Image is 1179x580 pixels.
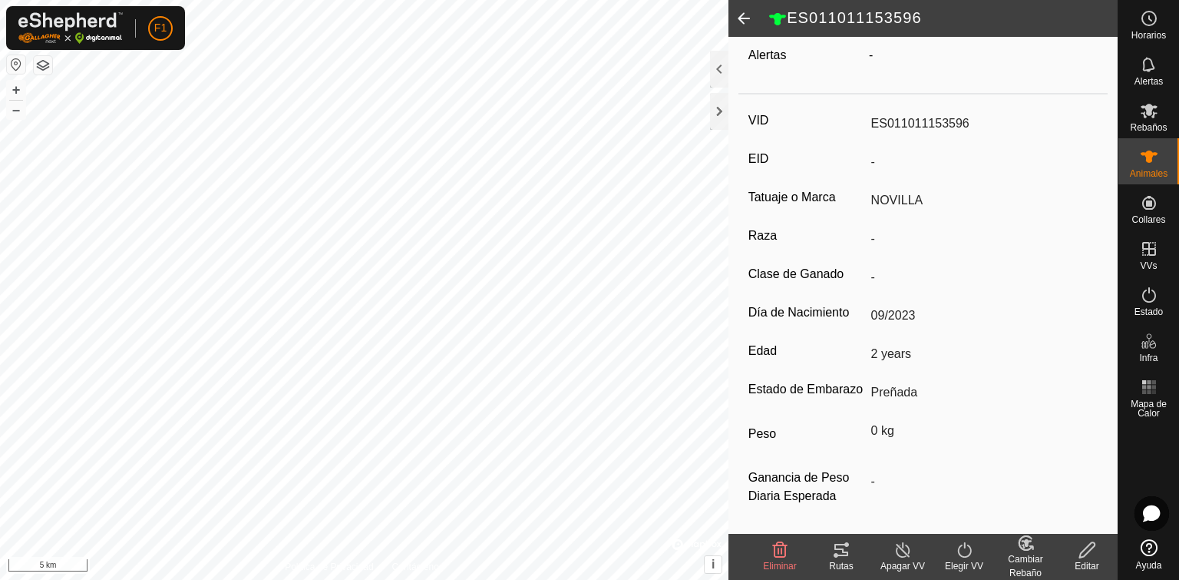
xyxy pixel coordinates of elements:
label: Peso [748,418,865,450]
label: Estado de Embarazo [748,379,865,399]
span: VVs [1140,261,1157,270]
label: VID [748,111,865,131]
label: Día de Nacimiento [748,303,865,323]
button: – [7,101,25,119]
div: Cambiar Rebaño [995,552,1056,580]
span: Collares [1131,215,1165,224]
span: F1 [154,20,167,36]
span: Horarios [1131,31,1166,40]
button: Capas del Mapa [34,56,52,75]
button: Restablecer Mapa [7,55,25,74]
div: Rutas [811,559,872,573]
label: Clase de Ganado [748,264,865,284]
span: i [712,558,715,571]
h2: ES011011153596 [768,8,1118,28]
span: Infra [1139,353,1158,363]
label: Edad [748,341,865,361]
label: Ganancia de Peso Diaria Esperada [748,469,865,505]
a: Ayuda [1118,533,1179,576]
span: Rebaños [1130,123,1167,132]
span: Ayuda [1136,561,1162,570]
span: Animales [1130,169,1167,178]
a: Contáctenos [392,560,444,574]
span: Alertas [1134,77,1163,86]
div: Apagar VV [872,559,933,573]
span: Estado [1134,307,1163,317]
label: Raza [748,226,865,246]
button: + [7,81,25,99]
div: - [863,46,1104,65]
button: i [705,556,722,573]
div: Editar [1056,559,1118,573]
img: Logo Gallagher [18,12,123,44]
label: Tatuaje o Marca [748,187,865,207]
label: Alertas [748,48,787,61]
span: Eliminar [763,561,796,572]
div: Elegir VV [933,559,995,573]
span: Mapa de Calor [1122,399,1175,418]
label: EID [748,149,865,169]
a: Política de Privacidad [285,560,373,574]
